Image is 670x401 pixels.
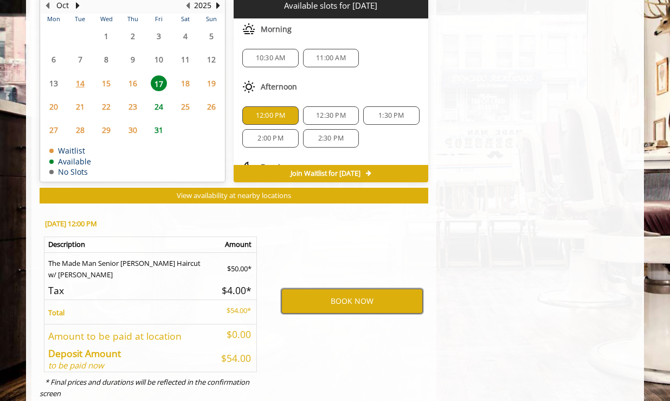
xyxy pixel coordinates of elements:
td: Select day28 [67,118,93,142]
th: Fri [146,14,172,24]
img: afternoon slots [242,80,255,93]
td: Select day19 [198,71,225,94]
span: Join Waitlist for [DATE] [291,169,360,178]
th: Wed [93,14,119,24]
span: 30 [125,122,141,138]
h5: $4.00* [219,285,252,296]
span: 14 [72,75,88,91]
div: 10:30 AM [242,49,298,67]
td: Select day15 [93,71,119,94]
td: Select day31 [146,118,172,142]
td: Select day30 [119,118,145,142]
span: Morning [261,25,292,34]
span: Afternoon [261,82,297,91]
td: Select day26 [198,95,225,118]
span: 21 [72,99,88,114]
td: No Slots [49,168,91,176]
b: Total [48,308,65,317]
span: 22 [98,99,114,114]
span: 31 [151,122,167,138]
span: 10:30 AM [256,54,286,62]
td: Select day16 [119,71,145,94]
i: * Final prices and durations will be reflected in the confirmation screen [40,377,249,398]
span: 19 [203,75,220,91]
p: $54.00* [219,305,252,316]
div: 12:30 PM [303,106,359,125]
td: Select day27 [41,118,67,142]
span: Evening [261,163,289,171]
td: Select day20 [41,95,67,118]
h5: Amount to be paid at location [48,331,211,341]
span: 27 [46,122,62,138]
th: Thu [119,14,145,24]
td: Select day21 [67,95,93,118]
td: Select day17 [146,71,172,94]
img: morning slots [242,23,255,36]
div: 2:00 PM [242,129,298,148]
td: Select day23 [119,95,145,118]
span: 12:30 PM [316,111,346,120]
td: Select day18 [172,71,198,94]
span: 2:00 PM [257,134,283,143]
span: 29 [98,122,114,138]
td: Select day22 [93,95,119,118]
th: Sun [198,14,225,24]
span: 20 [46,99,62,114]
td: Available [49,157,91,166]
span: 23 [125,99,141,114]
td: The Made Man Senior [PERSON_NAME] Haircut w/ [PERSON_NAME] [44,252,216,280]
span: 18 [177,75,194,91]
h5: $0.00 [219,329,252,340]
span: 2:30 PM [318,134,344,143]
span: 17 [151,75,167,91]
td: Waitlist [49,147,91,155]
div: 11:00 AM [303,49,359,67]
h5: $54.00 [219,353,252,364]
span: 16 [125,75,141,91]
td: $50.00* [215,252,257,280]
span: 1:30 PM [378,111,404,120]
b: Deposit Amount [48,347,121,360]
button: BOOK NOW [281,289,423,314]
div: 1:30 PM [363,106,419,125]
h5: Tax [48,285,211,296]
th: Sat [172,14,198,24]
b: Amount [225,239,252,249]
span: View availability at nearby locations [177,190,291,200]
span: 15 [98,75,114,91]
span: 11:00 AM [316,54,346,62]
span: 26 [203,99,220,114]
th: Mon [41,14,67,24]
i: to be paid now [48,360,104,371]
td: Select day29 [93,118,119,142]
th: Tue [67,14,93,24]
td: Select day25 [172,95,198,118]
span: 25 [177,99,194,114]
span: 12:00 PM [256,111,286,120]
div: 12:00 PM [242,106,298,125]
button: View availability at nearby locations [40,188,428,203]
b: [DATE] 12:00 PM [45,219,97,228]
td: Select day24 [146,95,172,118]
div: 2:30 PM [303,129,359,148]
b: Description [48,239,85,249]
span: 28 [72,122,88,138]
td: Select day14 [67,71,93,94]
span: 24 [151,99,167,114]
p: Available slots for [DATE] [238,1,423,10]
img: evening slots [242,161,255,174]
